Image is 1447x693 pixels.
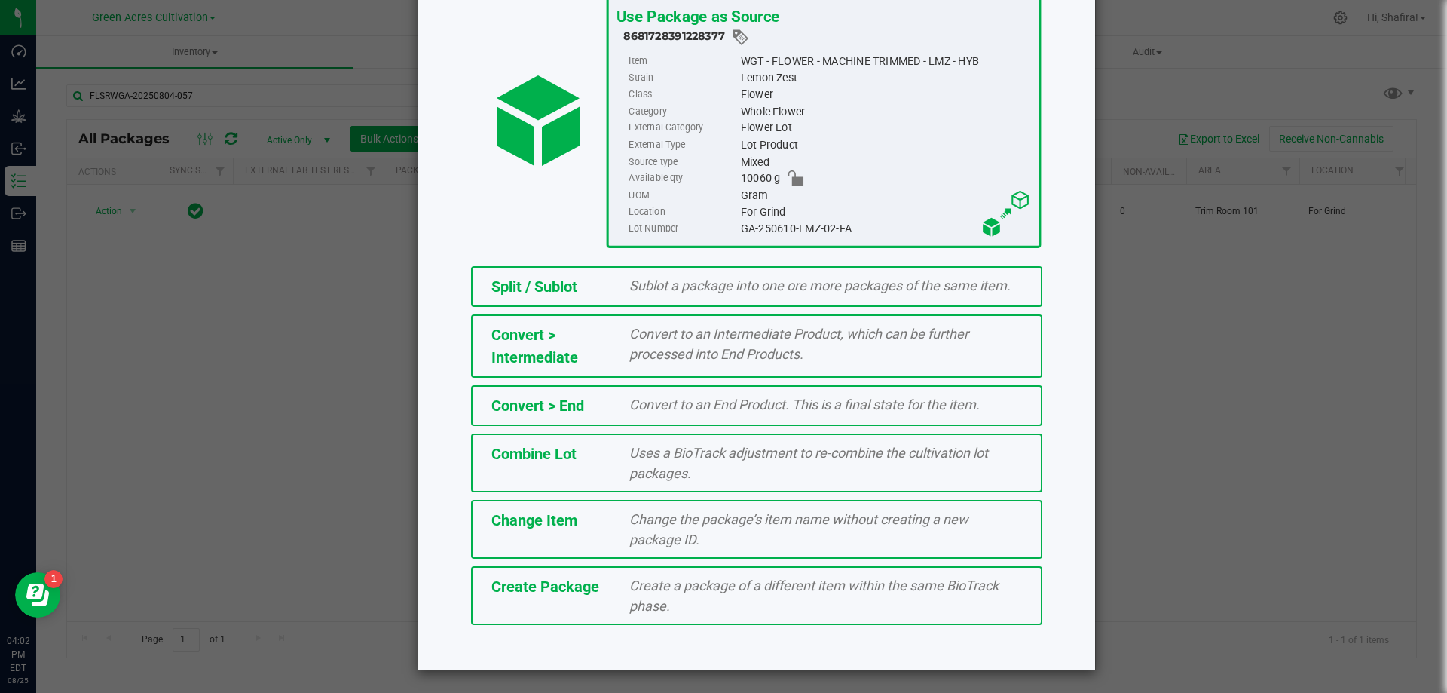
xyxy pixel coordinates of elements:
[740,87,1030,103] div: Flower
[629,53,737,69] label: Item
[629,136,737,153] label: External Type
[740,154,1030,170] div: Mixed
[629,69,737,86] label: Strain
[629,187,737,204] label: UOM
[629,170,737,187] label: Available qty
[629,204,737,220] label: Location
[740,69,1030,86] div: Lemon Zest
[629,278,1011,293] span: Sublot a package into one ore more packages of the same item.
[629,120,737,136] label: External Category
[740,103,1030,120] div: Whole Flower
[740,187,1030,204] div: Gram
[629,154,737,170] label: Source type
[629,103,737,120] label: Category
[740,220,1030,237] div: GA-250610-LMZ-02-FA
[629,511,968,547] span: Change the package’s item name without creating a new package ID.
[629,445,988,481] span: Uses a BioTrack adjustment to re-combine the cultivation lot packages.
[740,136,1030,153] div: Lot Product
[616,7,779,26] span: Use Package as Source
[44,570,63,588] iframe: Resource center unread badge
[740,120,1030,136] div: Flower Lot
[491,278,577,296] span: Split / Sublot
[15,572,60,618] iframe: Resource center
[629,326,968,362] span: Convert to an Intermediate Product, which can be further processed into End Products.
[629,397,980,412] span: Convert to an End Product. This is a final state for the item.
[740,204,1030,220] div: For Grind
[491,578,599,596] span: Create Package
[629,220,737,237] label: Lot Number
[491,397,584,415] span: Convert > End
[491,326,578,366] span: Convert > Intermediate
[740,53,1030,69] div: WGT - FLOWER - MACHINE TRIMMED - LMZ - HYB
[629,578,999,614] span: Create a package of a different item within the same BioTrack phase.
[491,511,577,529] span: Change Item
[740,170,780,187] span: 10060 g
[491,445,577,463] span: Combine Lot
[623,28,1031,47] div: 8681728391228377
[629,87,737,103] label: Class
